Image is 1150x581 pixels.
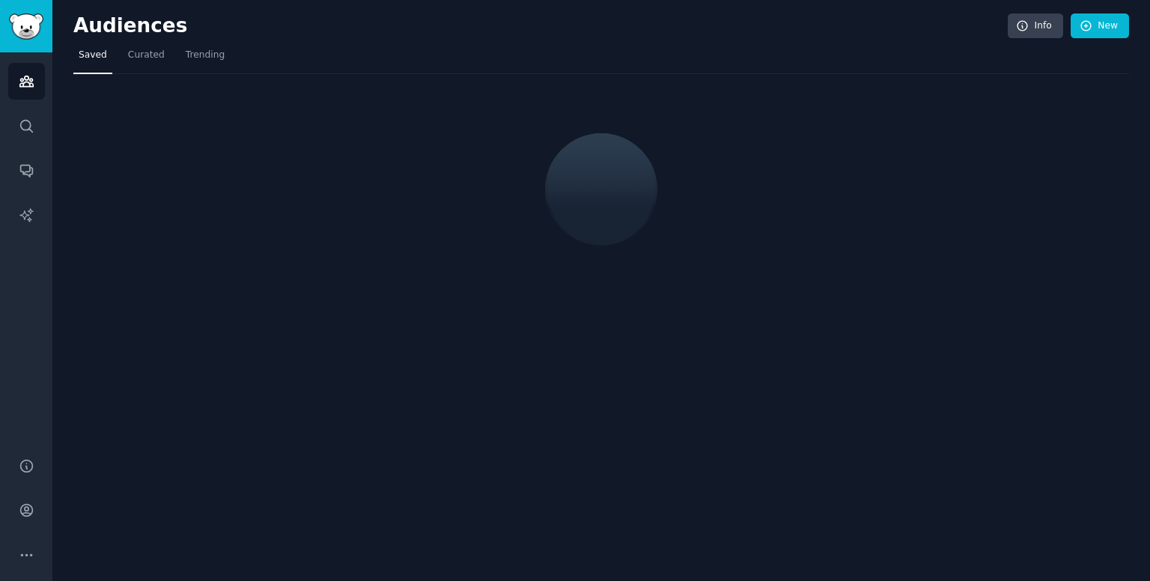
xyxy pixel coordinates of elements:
a: New [1071,13,1129,39]
a: Curated [123,43,170,74]
span: Saved [79,49,107,62]
img: GummySearch logo [9,13,43,40]
a: Info [1008,13,1063,39]
span: Curated [128,49,165,62]
a: Saved [73,43,112,74]
a: Trending [180,43,230,74]
span: Trending [186,49,225,62]
h2: Audiences [73,14,1008,38]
